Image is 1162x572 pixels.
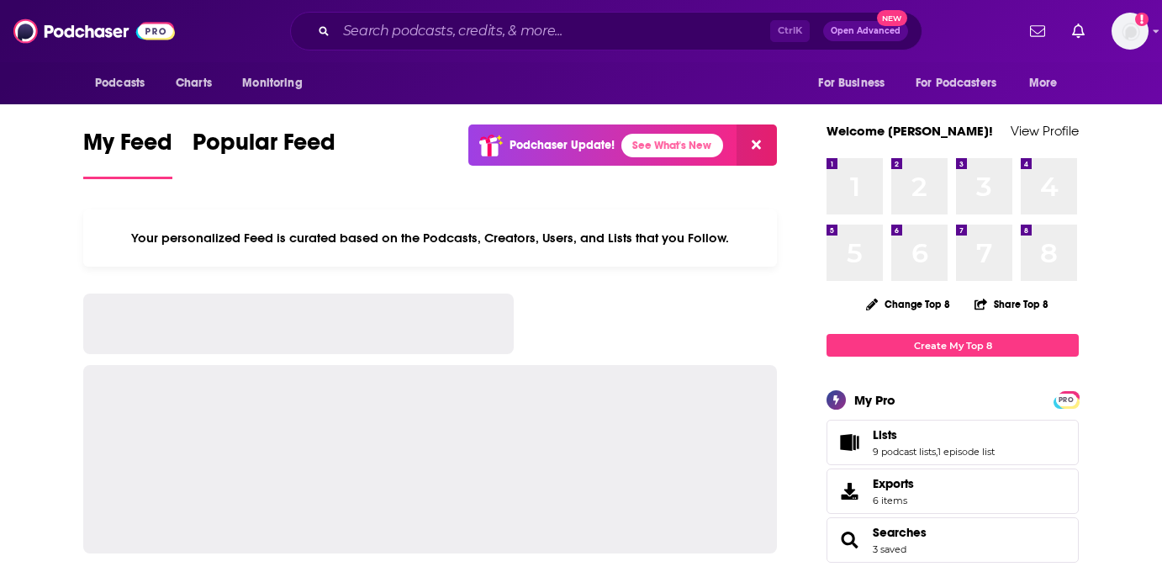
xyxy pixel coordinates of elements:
[230,67,324,99] button: open menu
[827,420,1079,465] span: Lists
[165,67,222,99] a: Charts
[13,15,175,47] img: Podchaser - Follow, Share and Rate Podcasts
[832,528,866,552] a: Searches
[1135,13,1149,26] svg: Add a profile image
[873,495,914,506] span: 6 items
[873,446,936,458] a: 9 podcast lists
[827,469,1079,514] a: Exports
[83,209,777,267] div: Your personalized Feed is curated based on the Podcasts, Creators, Users, and Lists that you Follow.
[193,128,335,179] a: Popular Feed
[831,27,901,35] span: Open Advanced
[877,10,907,26] span: New
[873,543,906,555] a: 3 saved
[83,128,172,179] a: My Feed
[1056,394,1076,406] span: PRO
[193,128,335,167] span: Popular Feed
[873,476,914,491] span: Exports
[916,71,996,95] span: For Podcasters
[873,427,995,442] a: Lists
[176,71,212,95] span: Charts
[1023,17,1052,45] a: Show notifications dropdown
[1112,13,1149,50] span: Logged in as gabrielle.gantz
[936,446,938,458] span: ,
[827,334,1079,357] a: Create My Top 8
[1011,123,1079,139] a: View Profile
[1029,71,1058,95] span: More
[832,431,866,454] a: Lists
[938,446,995,458] a: 1 episode list
[832,479,866,503] span: Exports
[827,517,1079,563] span: Searches
[873,427,897,442] span: Lists
[1056,393,1076,405] a: PRO
[856,294,960,315] button: Change Top 8
[242,71,302,95] span: Monitoring
[83,67,166,99] button: open menu
[336,18,770,45] input: Search podcasts, credits, & more...
[290,12,922,50] div: Search podcasts, credits, & more...
[854,392,895,408] div: My Pro
[1112,13,1149,50] button: Show profile menu
[873,525,927,540] a: Searches
[823,21,908,41] button: Open AdvancedNew
[1065,17,1091,45] a: Show notifications dropdown
[974,288,1049,320] button: Share Top 8
[827,123,993,139] a: Welcome [PERSON_NAME]!
[818,71,885,95] span: For Business
[621,134,723,157] a: See What's New
[510,138,615,152] p: Podchaser Update!
[1112,13,1149,50] img: User Profile
[83,128,172,167] span: My Feed
[905,67,1021,99] button: open menu
[1017,67,1079,99] button: open menu
[770,20,810,42] span: Ctrl K
[95,71,145,95] span: Podcasts
[806,67,906,99] button: open menu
